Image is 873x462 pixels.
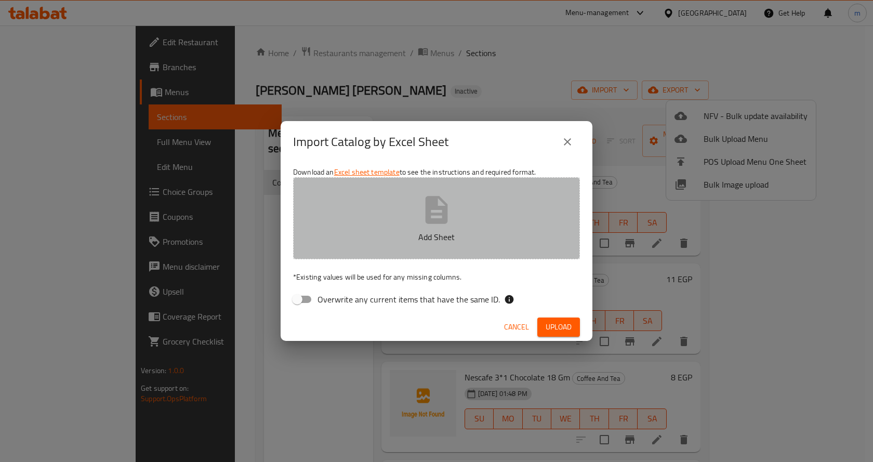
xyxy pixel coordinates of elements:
div: Download an to see the instructions and required format. [281,163,592,313]
svg: If the overwrite option isn't selected, then the items that match an existing ID will be ignored ... [504,294,514,305]
p: Existing values will be used for any missing columns. [293,272,580,282]
span: Overwrite any current items that have the same ID. [318,293,500,306]
button: Upload [537,318,580,337]
a: Excel sheet template [334,165,400,179]
p: Add Sheet [309,231,564,243]
span: Upload [546,321,572,334]
button: Cancel [500,318,533,337]
button: close [555,129,580,154]
button: Add Sheet [293,177,580,259]
span: Cancel [504,321,529,334]
h2: Import Catalog by Excel Sheet [293,134,448,150]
